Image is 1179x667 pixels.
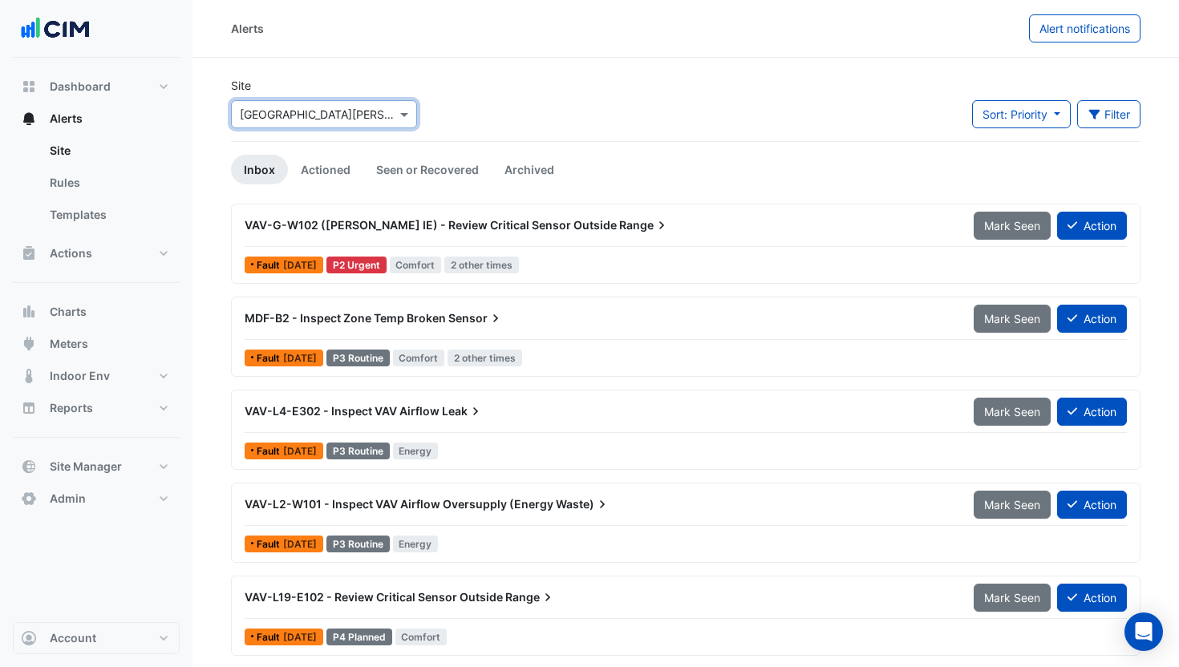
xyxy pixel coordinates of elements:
[231,77,251,94] label: Site
[21,368,37,384] app-icon: Indoor Env
[50,245,92,261] span: Actions
[1057,212,1127,240] button: Action
[21,336,37,352] app-icon: Meters
[1057,491,1127,519] button: Action
[390,257,442,273] span: Comfort
[245,218,617,232] span: VAV-G-W102 ([PERSON_NAME] IE) - Review Critical Sensor Outside
[393,443,439,459] span: Energy
[21,304,37,320] app-icon: Charts
[13,135,180,237] div: Alerts
[1057,398,1127,426] button: Action
[50,400,93,416] span: Reports
[326,629,392,645] div: P4 Planned
[492,155,567,184] a: Archived
[13,622,180,654] button: Account
[283,445,317,457] span: Thu 07-Aug-2025 14:45 AEST
[37,199,180,231] a: Templates
[50,304,87,320] span: Charts
[1057,584,1127,612] button: Action
[442,403,484,419] span: Leak
[974,584,1051,612] button: Mark Seen
[1057,305,1127,333] button: Action
[21,491,37,507] app-icon: Admin
[257,633,283,642] span: Fault
[13,360,180,392] button: Indoor Env
[984,405,1040,418] span: Mark Seen
[50,630,96,646] span: Account
[974,491,1051,519] button: Mark Seen
[21,459,37,475] app-icon: Site Manager
[257,540,283,549] span: Fault
[393,350,445,366] span: Comfort
[13,392,180,424] button: Reports
[50,111,83,127] span: Alerts
[50,368,110,384] span: Indoor Env
[21,245,37,261] app-icon: Actions
[13,328,180,360] button: Meters
[245,404,440,418] span: VAV-L4-E302 - Inspect VAV Airflow
[283,259,317,271] span: Fri 08-Aug-2025 14:15 AEST
[974,398,1051,426] button: Mark Seen
[13,237,180,269] button: Actions
[257,354,283,363] span: Fault
[21,79,37,95] app-icon: Dashboard
[37,135,180,167] a: Site
[444,257,519,273] span: 2 other times
[257,261,283,270] span: Fault
[283,631,317,643] span: Fri 08-Aug-2025 18:15 AEST
[982,107,1047,121] span: Sort: Priority
[288,155,363,184] a: Actioned
[393,536,439,552] span: Energy
[50,459,122,475] span: Site Manager
[326,536,390,552] div: P3 Routine
[21,400,37,416] app-icon: Reports
[448,350,522,366] span: 2 other times
[19,13,91,45] img: Company Logo
[326,443,390,459] div: P3 Routine
[13,451,180,483] button: Site Manager
[1077,100,1141,128] button: Filter
[1039,22,1130,35] span: Alert notifications
[50,336,88,352] span: Meters
[505,589,556,605] span: Range
[972,100,1071,128] button: Sort: Priority
[326,350,390,366] div: P3 Routine
[13,483,180,515] button: Admin
[984,312,1040,325] span: Mark Seen
[13,296,180,328] button: Charts
[974,305,1051,333] button: Mark Seen
[448,310,504,326] span: Sensor
[13,71,180,103] button: Dashboard
[50,79,111,95] span: Dashboard
[974,212,1051,240] button: Mark Seen
[619,217,670,233] span: Range
[363,155,492,184] a: Seen or Recovered
[1124,612,1163,651] div: Open Intercom Messenger
[21,111,37,127] app-icon: Alerts
[1029,14,1141,42] button: Alert notifications
[231,155,288,184] a: Inbox
[37,167,180,199] a: Rules
[13,103,180,135] button: Alerts
[326,257,387,273] div: P2 Urgent
[984,591,1040,604] span: Mark Seen
[283,538,317,550] span: Mon 04-Aug-2025 11:00 AEST
[395,629,448,645] span: Comfort
[245,311,446,325] span: MDF-B2 - Inspect Zone Temp Broken
[245,497,553,511] span: VAV-L2-W101 - Inspect VAV Airflow Oversupply (Energy
[50,491,86,507] span: Admin
[245,590,503,604] span: VAV-L19-E102 - Review Critical Sensor Outside
[556,496,610,512] span: Waste)
[984,498,1040,511] span: Mark Seen
[984,219,1040,232] span: Mark Seen
[257,447,283,456] span: Fault
[231,20,264,37] div: Alerts
[283,352,317,364] span: Fri 08-Aug-2025 17:30 AEST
